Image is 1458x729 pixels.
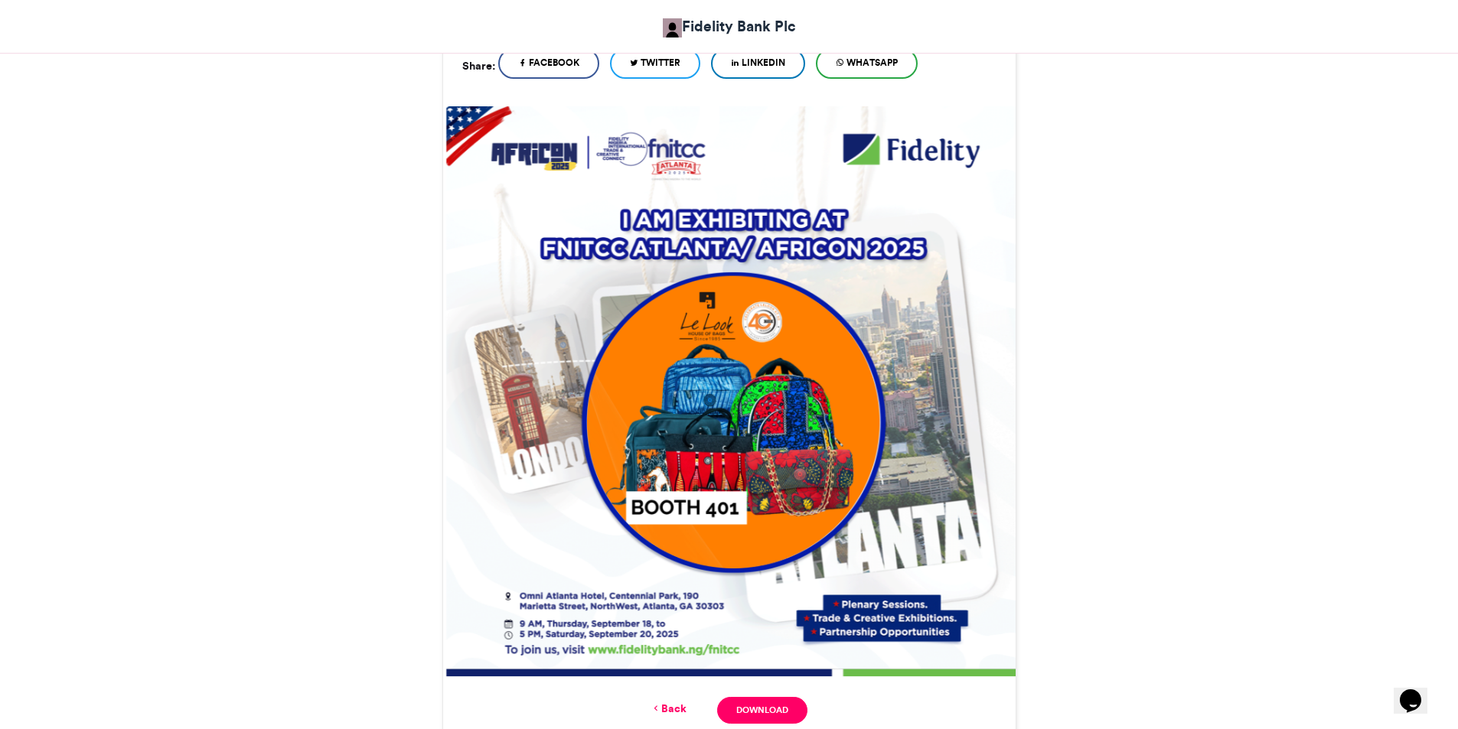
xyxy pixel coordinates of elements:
a: LinkedIn [711,48,805,79]
a: Fidelity Bank Plc [663,15,796,37]
h5: Share: [462,56,495,76]
img: Entry download [443,106,1016,678]
a: Facebook [498,48,599,79]
a: Twitter [610,48,700,79]
span: WhatsApp [846,56,898,70]
iframe: chat widget [1394,668,1443,714]
a: WhatsApp [816,48,918,79]
img: Fidelity Bank [663,18,682,37]
span: Facebook [529,56,579,70]
a: Download [717,697,807,724]
span: LinkedIn [742,56,785,70]
a: Back [651,701,687,717]
span: Twitter [641,56,680,70]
